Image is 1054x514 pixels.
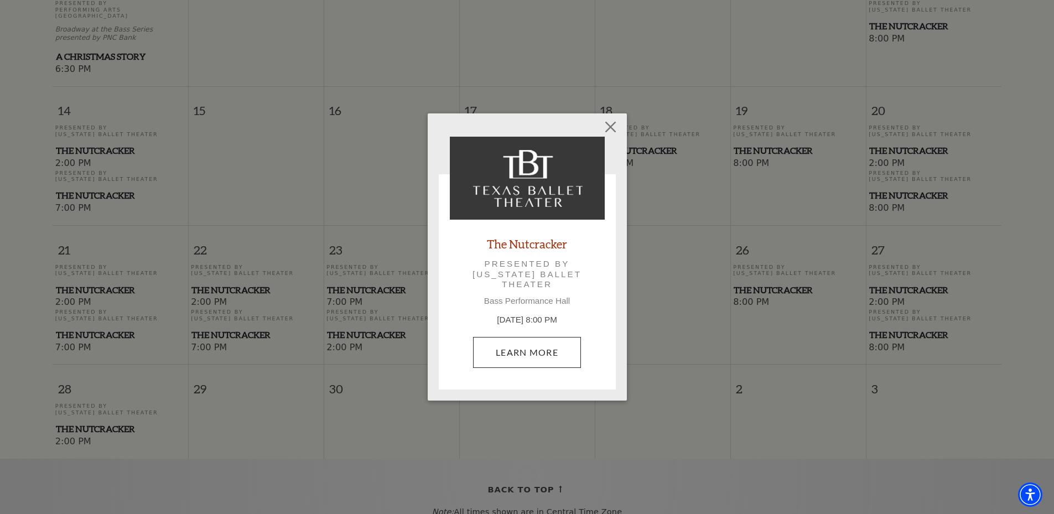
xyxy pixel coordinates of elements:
p: Bass Performance Hall [450,296,605,306]
a: The Nutcracker [487,236,567,251]
img: The Nutcracker [450,137,605,220]
a: December 26, 8:00 PM Learn More [473,337,581,368]
p: [DATE] 8:00 PM [450,314,605,326]
p: Presented by [US_STATE] Ballet Theater [465,259,589,289]
button: Close [600,116,621,137]
div: Accessibility Menu [1018,482,1042,507]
